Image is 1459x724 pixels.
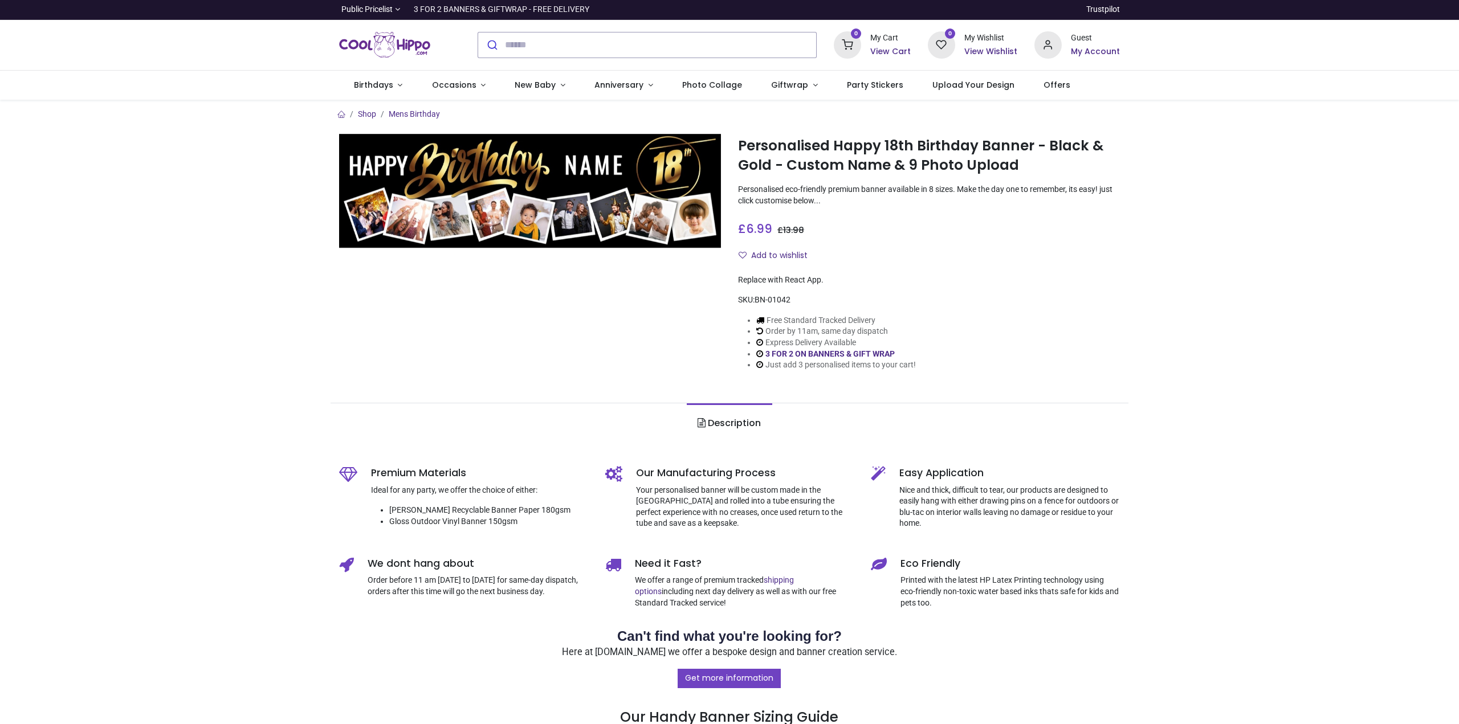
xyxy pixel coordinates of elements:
[500,71,580,100] a: New Baby
[765,349,895,358] a: 3 FOR 2 ON BANNERS & GIFT WRAP
[339,29,430,61] a: Logo of Cool Hippo
[682,79,742,91] span: Photo Collage
[870,32,911,44] div: My Cart
[339,71,417,100] a: Birthdays
[339,627,1120,646] h2: Can't find what you're looking for?
[899,466,1120,480] h5: Easy Application
[339,29,430,61] img: Cool Hippo
[945,28,956,39] sup: 0
[635,575,854,608] p: We offer a range of premium tracked including next day delivery as well as with our free Standard...
[738,294,1120,306] div: SKU:
[432,79,476,91] span: Occasions
[755,295,790,304] span: BN-01042
[746,220,772,237] span: 6.99
[964,32,1017,44] div: My Wishlist
[389,505,588,516] li: [PERSON_NAME] Recyclable Banner Paper 180gsm
[417,71,500,100] a: Occasions
[900,575,1120,608] p: Printed with the latest HP Latex Printing technology using eco-friendly non-toxic water based ink...
[371,485,588,496] p: Ideal for any party, we offer the choice of either:
[738,246,817,265] button: Add to wishlistAdd to wishlist
[783,224,804,236] span: 13.98
[414,4,589,15] div: 3 FOR 2 BANNERS & GIFTWRAP - FREE DELIVERY
[771,79,808,91] span: Giftwrap
[515,79,556,91] span: New Baby
[354,79,393,91] span: Birthdays
[738,136,1120,175] h1: Personalised Happy 18th Birthday Banner - Black & Gold - Custom Name & 9 Photo Upload
[678,669,781,688] a: Get more information
[756,359,916,371] li: Just add 3 personalised items to your cart!
[389,516,588,527] li: Gloss Outdoor Vinyl Banner 150gsm
[389,109,440,118] a: Mens Birthday
[928,39,955,48] a: 0
[964,46,1017,58] a: View Wishlist
[756,326,916,337] li: Order by 11am, same day dispatch
[478,32,505,58] button: Submit
[358,109,376,118] a: Shop
[1071,46,1120,58] a: My Account
[900,557,1120,571] h5: Eco Friendly
[739,251,747,259] i: Add to wishlist
[932,79,1014,91] span: Upload Your Design
[756,71,832,100] a: Giftwrap
[371,466,588,480] h5: Premium Materials
[635,557,854,571] h5: Need it Fast?
[847,79,903,91] span: Party Stickers
[738,275,1120,286] div: Replace with React App.
[368,575,588,597] p: Order before 11 am [DATE] to [DATE] for same-day dispatch, orders after this time will go the nex...
[339,4,400,15] a: Public Pricelist
[580,71,667,100] a: Anniversary
[687,403,772,443] a: Description
[756,337,916,349] li: Express Delivery Available
[777,224,804,236] span: £
[339,646,1120,659] p: Here at [DOMAIN_NAME] we offer a bespoke design and banner creation service.
[339,134,721,248] img: Personalised Happy 18th Birthday Banner - Black & Gold - Custom Name & 9 Photo Upload
[738,184,1120,206] p: Personalised eco-friendly premium banner available in 8 sizes. Make the day one to remember, its ...
[636,485,854,529] p: Your personalised banner will be custom made in the [GEOGRAPHIC_DATA] and rolled into a tube ensu...
[1071,32,1120,44] div: Guest
[636,466,854,480] h5: Our Manufacturing Process
[738,220,772,237] span: £
[834,39,861,48] a: 0
[1086,4,1120,15] a: Trustpilot
[594,79,643,91] span: Anniversary
[1044,79,1070,91] span: Offers
[341,4,393,15] span: Public Pricelist
[870,46,911,58] a: View Cart
[756,315,916,326] li: Free Standard Tracked Delivery
[368,557,588,571] h5: We dont hang about
[851,28,862,39] sup: 0
[899,485,1120,529] p: Nice and thick, difficult to tear, our products are designed to easily hang with either drawing p...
